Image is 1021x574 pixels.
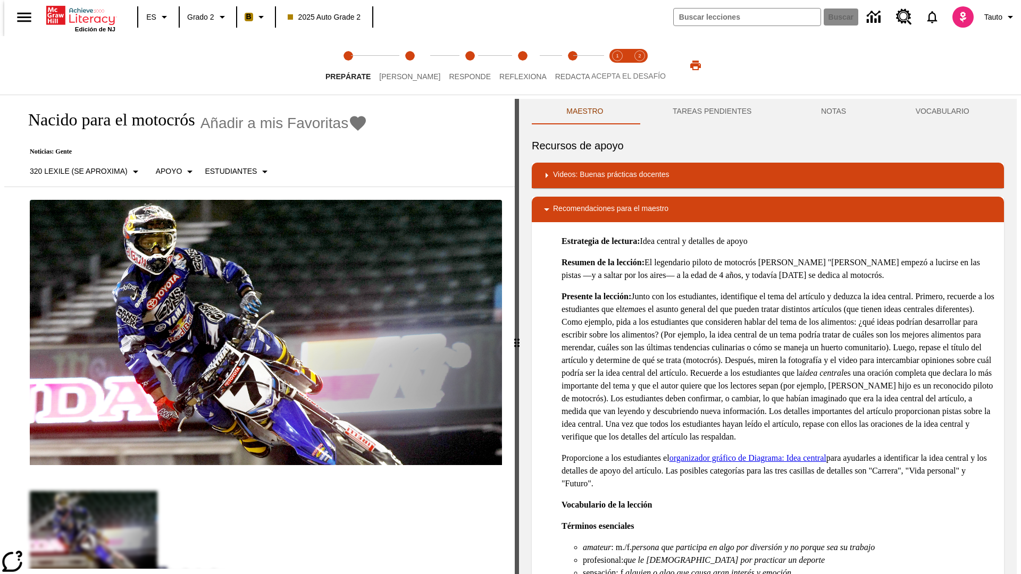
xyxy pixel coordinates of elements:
button: VOCABULARIO [881,99,1004,124]
div: reading [4,99,515,569]
em: idea central [803,368,844,377]
p: 320 Lexile (Se aproxima) [30,166,128,177]
p: Idea central y detalles de apoyo [562,235,995,248]
button: Boost El color de la clase es anaranjado claro. Cambiar el color de la clase. [240,7,272,27]
strong: Vocabulario de la lección [562,500,652,509]
button: Tipo de apoyo, Apoyo [152,162,201,181]
a: Notificaciones [918,3,946,31]
text: 1 [616,53,618,58]
strong: Estrategia de lectura: [562,237,640,246]
button: Abrir el menú lateral [9,2,40,33]
h1: Nacido para el motocrós [17,110,195,130]
span: 2025 Auto Grade 2 [288,12,361,23]
li: profesional: [583,554,995,567]
span: ACEPTA EL DESAFÍO [591,72,666,80]
span: B [246,10,252,23]
em: que le [DEMOGRAPHIC_DATA] por practicar un deporte [623,555,825,564]
span: ES [146,12,156,23]
div: Pulsa la tecla de intro o la barra espaciadora y luego presiona las flechas de derecha e izquierd... [515,99,519,574]
p: Noticias: Gente [17,148,367,156]
img: El corredor de motocrós James Stewart vuela por los aires en su motocicleta de montaña [30,200,502,466]
a: Centro de recursos, Se abrirá en una pestaña nueva. [890,3,918,31]
button: Perfil/Configuración [980,7,1021,27]
button: Prepárate step 1 of 5 [317,36,379,95]
div: activity [519,99,1017,574]
span: Edición de NJ [75,26,115,32]
button: TAREAS PENDIENTES [638,99,786,124]
em: amateur [583,543,611,552]
button: Escoja un nuevo avatar [946,3,980,31]
button: Grado: Grado 2, Elige un grado [183,7,233,27]
p: Proporcione a los estudiantes el para ayudarles a identificar la idea central y los detalles de a... [562,452,995,490]
text: 2 [638,53,641,58]
span: Grado 2 [187,12,214,23]
span: Prepárate [325,72,371,81]
button: Redacta step 5 of 5 [547,36,599,95]
p: Apoyo [156,166,182,177]
strong: Términos esenciales [562,521,634,530]
li: : m./f. [583,541,995,554]
input: Buscar campo [674,9,821,26]
button: Añadir a mis Favoritas - Nacido para el motocrós [200,114,368,132]
div: Instructional Panel Tabs [532,99,1004,124]
button: Acepta el desafío contesta step 2 of 2 [624,36,655,95]
span: Reflexiona [499,72,547,81]
button: Lee step 2 of 5 [371,36,449,95]
p: Junto con los estudiantes, identifique el tema del artículo y deduzca la idea central. Primero, r... [562,290,995,443]
button: NOTAS [786,99,881,124]
span: Tauto [984,12,1002,23]
button: Reflexiona step 4 of 5 [491,36,555,95]
button: Maestro [532,99,638,124]
p: Videos: Buenas prácticas docentes [553,169,669,182]
em: tema [622,305,639,314]
p: Recomendaciones para el maestro [553,203,668,216]
button: Lenguaje: ES, Selecciona un idioma [141,7,175,27]
button: Responde step 3 of 5 [440,36,499,95]
span: Responde [449,72,491,81]
a: organizador gráfico de Diagrama: Idea central [669,453,826,462]
button: Seleccione Lexile, 320 Lexile (Se aproxima) [26,162,146,181]
a: Centro de información [860,3,890,32]
div: Portada [46,4,115,32]
span: [PERSON_NAME] [379,72,440,81]
strong: Resumen de la lección: [562,258,645,267]
span: Redacta [555,72,590,81]
span: Añadir a mis Favoritas [200,115,349,132]
div: Videos: Buenas prácticas docentes [532,163,1004,188]
p: Estudiantes [205,166,257,177]
button: Seleccionar estudiante [200,162,275,181]
strong: Presente la lección: [562,292,631,301]
div: Recomendaciones para el maestro [532,197,1004,222]
h6: Recursos de apoyo [532,137,1004,154]
button: Acepta el desafío lee step 1 of 2 [602,36,633,95]
img: avatar image [952,6,974,28]
p: El legendario piloto de motocrós [PERSON_NAME] "[PERSON_NAME] empezó a lucirse en las pistas —y a... [562,256,995,282]
button: Imprimir [679,56,713,75]
em: persona que participa en algo por diversión y no porque sea su trabajo [632,543,875,552]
